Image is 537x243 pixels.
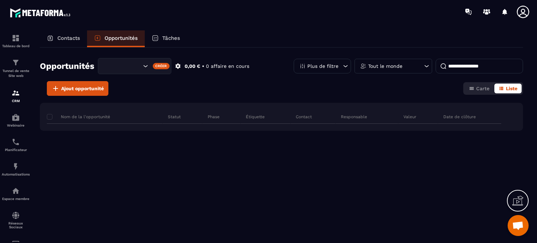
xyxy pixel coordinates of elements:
[57,35,80,41] p: Contacts
[494,84,522,93] button: Liste
[508,215,529,236] div: Ouvrir le chat
[104,62,141,70] input: Search for option
[2,181,30,206] a: automationsautomationsEspace membre
[10,6,73,19] img: logo
[246,114,265,120] p: Étiquette
[87,30,145,47] a: Opportunités
[12,138,20,146] img: scheduler
[2,44,30,48] p: Tableau de bord
[296,114,312,120] p: Contact
[12,58,20,67] img: formation
[98,58,171,74] div: Search for option
[2,84,30,108] a: formationformationCRM
[105,35,138,41] p: Opportunités
[40,59,94,73] h2: Opportunités
[2,99,30,103] p: CRM
[206,63,249,70] p: 0 affaire en cours
[185,63,200,70] p: 0,00 €
[465,84,494,93] button: Carte
[2,221,30,229] p: Réseaux Sociaux
[162,35,180,41] p: Tâches
[12,89,20,97] img: formation
[61,85,104,92] span: Ajout opportunité
[2,29,30,53] a: formationformationTableau de bord
[476,86,489,91] span: Carte
[2,123,30,127] p: Webinaire
[2,206,30,234] a: social-networksocial-networkRéseaux Sociaux
[145,30,187,47] a: Tâches
[341,114,367,120] p: Responsable
[2,197,30,201] p: Espace membre
[12,34,20,42] img: formation
[403,114,416,120] p: Valeur
[202,63,204,70] p: •
[2,53,30,84] a: formationformationTunnel de vente Site web
[12,187,20,195] img: automations
[2,69,30,78] p: Tunnel de vente Site web
[307,64,338,69] p: Plus de filtre
[2,133,30,157] a: schedulerschedulerPlanificateur
[40,30,87,47] a: Contacts
[2,172,30,176] p: Automatisations
[47,81,108,96] button: Ajout opportunité
[506,86,517,91] span: Liste
[2,148,30,152] p: Planificateur
[12,211,20,220] img: social-network
[12,162,20,171] img: automations
[2,108,30,133] a: automationsautomationsWebinaire
[368,64,402,69] p: Tout le monde
[2,157,30,181] a: automationsautomationsAutomatisations
[168,114,181,120] p: Statut
[47,114,110,120] p: Nom de la l'opportunité
[208,114,220,120] p: Phase
[12,113,20,122] img: automations
[153,63,170,69] div: Créer
[443,114,476,120] p: Date de clôture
